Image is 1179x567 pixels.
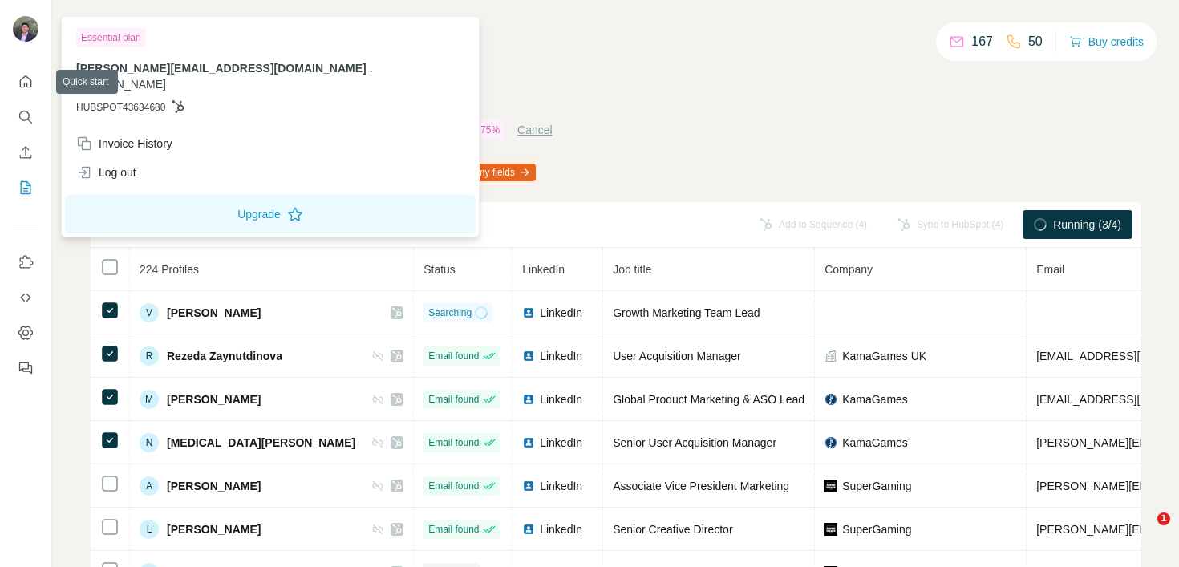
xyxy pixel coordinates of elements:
span: Senior User Acquisition Manager [613,436,776,449]
img: LinkedIn logo [522,393,535,406]
span: LinkedIn [540,348,582,364]
div: Log out [76,164,136,180]
span: [PERSON_NAME] [167,478,261,494]
span: [PERSON_NAME] [167,305,261,321]
span: Email found [428,349,479,363]
span: 224 Profiles [140,263,199,276]
button: Enrich CSV [13,138,38,167]
div: N [140,433,159,452]
span: Email [1036,263,1064,276]
img: LinkedIn logo [522,306,535,319]
span: LinkedIn [540,435,582,451]
span: SuperGaming [842,521,911,537]
span: [PERSON_NAME] [167,391,261,407]
button: Dashboard [13,318,38,347]
span: Growth Marketing Team Lead [613,306,760,319]
iframe: Intercom live chat [1124,512,1163,551]
img: LinkedIn logo [522,523,535,536]
span: Status [423,263,456,276]
span: Job title [613,263,651,276]
img: LinkedIn logo [522,436,535,449]
div: M [140,390,159,409]
span: Email found [428,522,479,537]
button: Upgrade [65,195,476,233]
div: Invoice History [76,136,172,152]
span: KamaGames [842,391,908,407]
button: Cancel [517,122,553,138]
img: company-logo [824,523,837,536]
button: Quick start [13,67,38,96]
span: [PERSON_NAME] [167,521,261,537]
img: company-logo [824,393,837,406]
span: 1 [1157,512,1170,525]
span: LinkedIn [540,305,582,321]
img: Avatar [13,16,38,42]
img: LinkedIn logo [522,350,535,362]
span: Associate Vice President Marketing [613,480,789,492]
span: LinkedIn [540,478,582,494]
span: [MEDICAL_DATA][PERSON_NAME] [167,435,355,451]
span: Email found [428,479,479,493]
span: LinkedIn [540,391,582,407]
img: company-logo [824,436,837,449]
div: L [140,520,159,539]
span: Company [824,263,873,276]
span: Running (3/4) [1053,217,1121,233]
img: company-logo [824,480,837,492]
button: Map my fields [451,164,536,181]
div: R [140,346,159,366]
span: . [370,62,373,75]
span: LinkedIn [522,263,565,276]
p: 167 [971,32,993,51]
span: KamaGames UK [842,348,926,364]
span: User Acquisition Manager [613,350,741,362]
span: SuperGaming [842,478,911,494]
div: V [140,303,159,322]
img: LinkedIn logo [522,480,535,492]
span: [PERSON_NAME][EMAIL_ADDRESS][DOMAIN_NAME] [76,62,367,75]
span: Rezeda Zaynutdinova [167,348,282,364]
span: Email found [428,435,479,450]
button: Feedback [13,354,38,383]
button: Use Surfe on LinkedIn [13,248,38,277]
span: Global Product Marketing & ASO Lead [613,393,804,406]
p: 50 [1028,32,1043,51]
button: Use Surfe API [13,283,38,312]
span: LinkedIn [540,521,582,537]
button: My lists [13,173,38,202]
div: A [140,476,159,496]
span: HUBSPOT43634680 [76,100,165,115]
button: Buy credits [1069,30,1144,53]
span: KamaGames [842,435,908,451]
span: [DOMAIN_NAME] [76,78,166,91]
span: Searching [428,306,472,320]
span: Senior Creative Director [613,523,732,536]
span: Email found [428,392,479,407]
button: Search [13,103,38,132]
div: Essential plan [76,28,146,47]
